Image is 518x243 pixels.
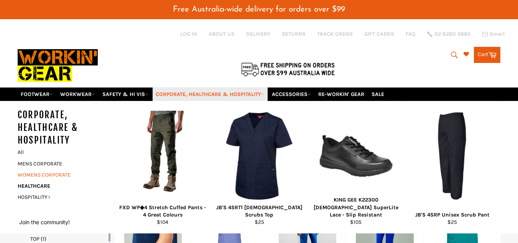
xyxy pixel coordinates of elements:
[222,111,296,201] img: JB'S 4SRT1 Ladies Scrubs Top - Workin' Gear
[133,111,193,201] img: FXD WP◆4 Stretch Cuffed Pants - 4 Great Colours - Workin' Gear
[99,88,151,101] a: SAFETY & HI VIS
[14,158,107,169] a: MENS CORPORATE
[404,101,501,233] a: JB'S 4SRP Unisex Scrub Pant - Workin' Gear JB'S 4SRP Unisex Scrub Pant $25
[474,47,500,63] a: Cart
[14,147,114,158] a: All
[153,88,268,101] a: CORPORATE, HEALTHCARE & HOSPITALITY
[14,192,107,203] a: HOSPITALITY
[317,133,395,179] img: KING GEE K22300 Ladies SuperLite Lace - Workin Gear
[308,101,404,233] a: KING GEE K22300 Ladies SuperLite Lace - Workin Gear KING GEE K22300 [DEMOGRAPHIC_DATA] SuperLite ...
[282,30,306,38] a: RETURNS
[490,31,505,37] span: Email
[240,61,336,77] img: Flat $9.95 shipping Australia wide
[315,88,367,101] a: RE-WORKIN' GEAR
[317,30,353,38] a: TRACK ORDER
[216,218,303,226] div: $25
[434,31,470,37] span: 02 6280 5885
[41,236,46,242] span: (1)
[114,101,211,233] a: FXD WP◆4 Stretch Cuffed Pants - 4 Great Colours - Workin' Gear FXD WP◆4 Stretch Cuffed Pants - 4 ...
[211,101,308,233] a: JB'S 4SRT1 Ladies Scrubs Top - Workin' Gear JB'S 4SRT1 [DEMOGRAPHIC_DATA] Scrubs Top $25
[14,180,107,192] a: HEALTHCARE
[409,218,495,226] div: $25
[427,31,470,37] a: 02 6280 5885
[409,211,495,218] div: JB'S 4SRP Unisex Scrub Pant
[14,169,107,180] a: WOMENS CORPORATE
[180,31,197,37] a: Log in
[119,218,206,226] div: $104
[269,88,314,101] a: ACCESSORIES
[368,88,387,101] a: SALE
[246,30,270,38] a: DELIVERY
[173,5,345,13] span: Free Australia-wide delivery for orders over $99
[216,204,303,219] div: JB'S 4SRT1 [DEMOGRAPHIC_DATA] Scrubs Top
[119,204,206,219] div: FXD WP◆4 Stretch Cuffed Pants - 4 Great Colours
[209,30,235,38] a: ABOUT US
[406,30,416,38] a: FAQ
[19,219,70,225] button: Join the community!
[482,31,505,37] a: Email
[312,218,399,226] div: $105
[416,111,489,201] img: JB'S 4SRP Unisex Scrub Pant - Workin' Gear
[57,88,98,101] a: WORKWEAR
[364,30,394,38] a: GIFT CARDS
[312,196,399,218] div: KING GEE K22300 [DEMOGRAPHIC_DATA] SuperLite Lace - Slip Resistant
[18,88,56,101] a: FOOTWEAR
[18,109,114,147] h5: CORPORATE, HEALTHCARE & HOSPITALITY
[18,44,98,87] img: Workin Gear leaders in Workwear, Safety Boots, PPE, Uniforms. Australia's No.1 in Workwear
